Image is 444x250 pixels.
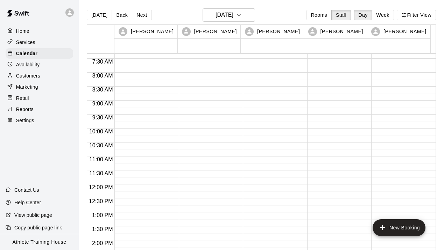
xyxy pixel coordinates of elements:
[257,28,300,35] p: [PERSON_NAME]
[14,186,39,193] p: Contact Us
[6,93,73,103] a: Retail
[16,61,40,68] p: Availability
[91,59,115,65] span: 7:30 AM
[14,212,52,219] p: View public page
[16,39,35,46] p: Services
[87,170,115,176] span: 11:30 AM
[6,71,73,81] a: Customers
[13,238,66,246] p: Athlete Training House
[203,8,255,22] button: [DATE]
[87,184,114,190] span: 12:00 PM
[87,10,112,20] button: [DATE]
[91,87,115,93] span: 8:30 AM
[91,73,115,79] span: 8:00 AM
[112,10,132,20] button: Back
[131,28,174,35] p: [PERSON_NAME]
[331,10,351,20] button: Staff
[6,104,73,115] a: Reports
[87,142,115,148] span: 10:30 AM
[87,156,115,162] span: 11:00 AM
[16,117,34,124] p: Settings
[6,82,73,92] a: Marketing
[16,72,40,79] p: Customers
[6,48,73,59] a: Calendar
[6,37,73,47] a: Services
[90,212,115,218] span: 1:00 PM
[372,10,394,20] button: Week
[16,83,38,90] p: Marketing
[91,115,115,120] span: 9:30 AM
[87,128,115,134] span: 10:00 AM
[216,10,233,20] h6: [DATE]
[6,115,73,126] a: Settings
[354,10,372,20] button: Day
[16,95,29,102] p: Retail
[16,50,37,57] p: Calendar
[91,101,115,106] span: 9:00 AM
[6,26,73,36] a: Home
[14,224,62,231] p: Copy public page link
[90,226,115,232] span: 1:30 PM
[16,106,34,113] p: Reports
[373,219,425,236] button: add
[6,59,73,70] a: Availability
[87,198,114,204] span: 12:30 PM
[14,199,41,206] p: Help Center
[90,240,115,246] span: 2:00 PM
[16,28,29,35] p: Home
[132,10,151,20] button: Next
[306,10,332,20] button: Rooms
[320,28,363,35] p: [PERSON_NAME]
[383,28,426,35] p: [PERSON_NAME]
[194,28,237,35] p: [PERSON_NAME]
[397,10,436,20] button: Filter View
